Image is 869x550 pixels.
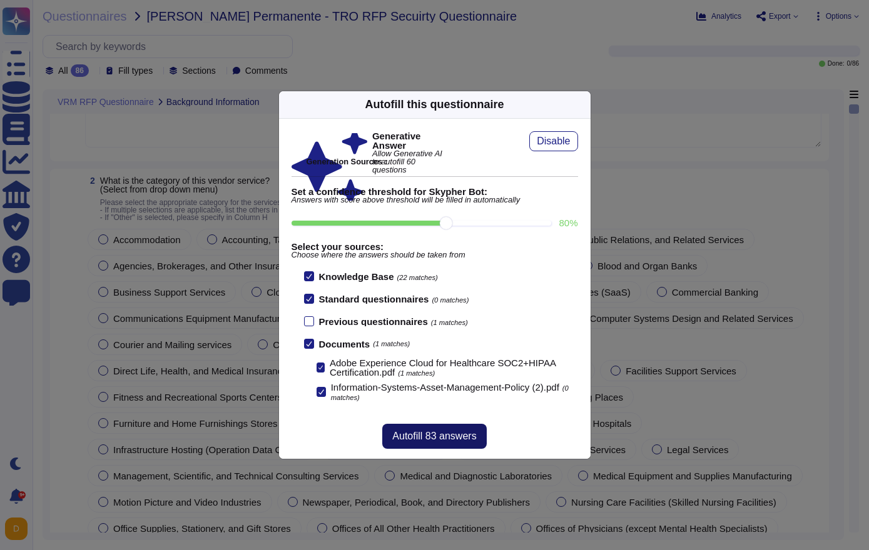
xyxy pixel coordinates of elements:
[330,357,556,377] span: Adobe Experience Cloud for Healthcare SOC2+HIPAA Certification.pdf
[307,157,387,166] b: Generation Sources :
[319,316,428,327] b: Previous questionnaires
[331,384,569,401] span: (0 matches)
[431,319,468,326] span: (1 matches)
[392,431,476,441] span: Autofill 83 answers
[537,136,570,146] span: Disable
[292,196,578,204] span: Answers with score above threshold will be filled in automatically
[319,294,429,304] b: Standard questionnaires
[319,339,370,349] b: Documents
[372,150,448,174] span: Allow Generative AI to autofill 60 questions
[398,369,435,377] span: (1 matches)
[292,251,578,259] span: Choose where the answers should be taken from
[529,131,577,151] button: Disable
[292,187,578,196] b: Set a confidence threshold for Skypher Bot:
[397,274,438,281] span: (22 matches)
[365,96,504,113] div: Autofill this questionnaire
[559,218,577,227] label: 80 %
[292,242,578,251] b: Select your sources:
[372,131,448,150] b: Generative Answer
[432,296,469,304] span: (0 matches)
[373,341,410,347] span: (1 matches)
[331,382,559,392] span: Information-Systems-Asset-Management-Policy (2).pdf
[319,271,394,282] b: Knowledge Base
[382,424,486,449] button: Autofill 83 answers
